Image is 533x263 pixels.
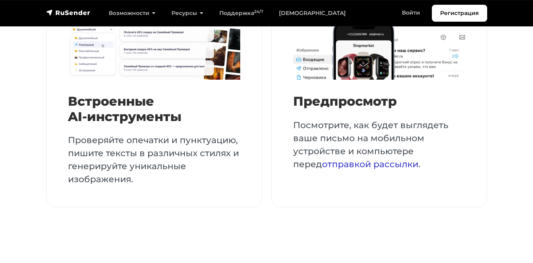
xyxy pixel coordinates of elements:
[164,5,211,21] a: Ресурсы
[432,5,487,22] a: Регистрация
[322,159,418,170] a: отправкой рассылки
[68,134,240,186] p: Проверяйте опечатки и пунктуацию, пишите тексты в различных стилях и генерируйте уникальные изобр...
[254,9,263,14] sup: 24/7
[271,5,354,21] a: [DEMOGRAPHIC_DATA]
[68,22,240,80] img: card-ai.jpg
[68,94,240,124] h3: Встроенные AI‑инструменты
[293,94,465,109] h3: Предпросмотр
[211,5,271,21] a: Поддержка24/7
[101,5,164,21] a: Возможности
[293,22,465,80] img: card-preview.jpg
[46,9,90,17] img: RuSender
[394,5,428,21] a: Войти
[293,119,465,171] p: Посмотрите, как будет выглядеть ваше письмо на мобильном устройстве и компьютере перед .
